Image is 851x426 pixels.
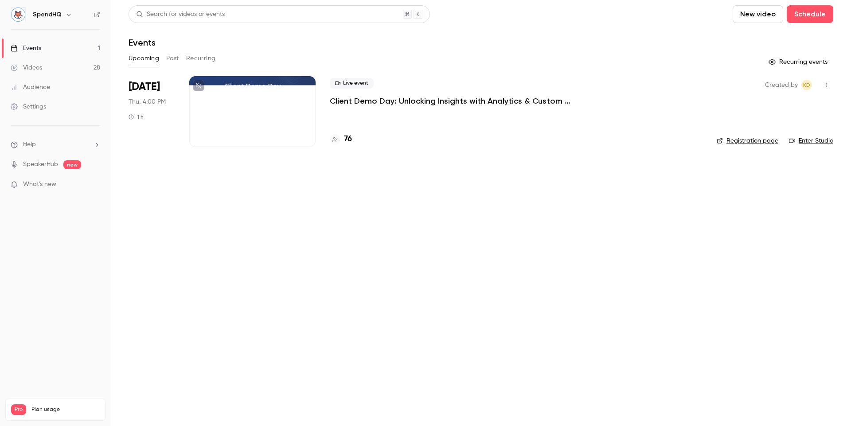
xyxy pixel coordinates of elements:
a: SpeakerHub [23,160,58,169]
div: Videos [11,63,42,72]
h1: Events [129,37,156,48]
span: Kelly Divine [801,80,812,90]
span: Pro [11,404,26,415]
a: Enter Studio [789,136,833,145]
span: [DATE] [129,80,160,94]
span: What's new [23,180,56,189]
iframe: Noticeable Trigger [90,181,100,189]
img: SpendHQ [11,8,25,22]
span: Thu, 4:00 PM [129,97,166,106]
div: Sep 25 Thu, 10:00 AM (America/New York) [129,76,175,147]
button: Upcoming [129,51,159,66]
button: Past [166,51,179,66]
a: 76 [330,133,352,145]
button: Recurring events [765,55,833,69]
li: help-dropdown-opener [11,140,100,149]
div: Audience [11,83,50,92]
span: Live event [330,78,374,89]
button: Schedule [787,5,833,23]
a: Client Demo Day: Unlocking Insights with Analytics & Custom Dashboards [330,96,596,106]
span: KD [803,80,810,90]
div: 1 h [129,113,144,120]
span: new [63,160,81,169]
div: Events [11,44,41,53]
a: Registration page [717,136,778,145]
h4: 76 [344,133,352,145]
span: Help [23,140,36,149]
h6: SpendHQ [33,10,62,19]
span: Created by [765,80,798,90]
div: Settings [11,102,46,111]
span: Plan usage [31,406,100,413]
button: Recurring [186,51,216,66]
button: New video [733,5,783,23]
div: Search for videos or events [136,10,225,19]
